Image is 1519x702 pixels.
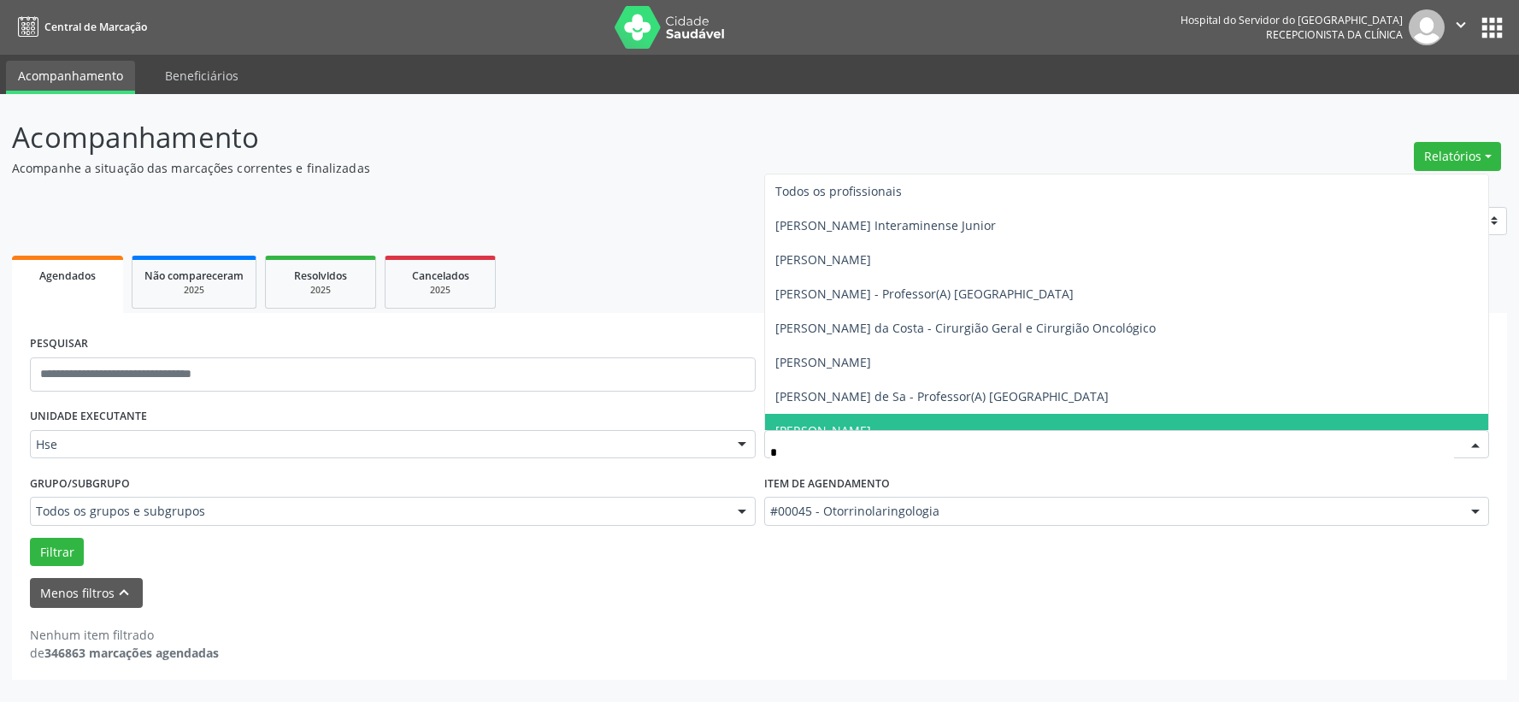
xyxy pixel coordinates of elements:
[30,538,84,567] button: Filtrar
[39,268,96,283] span: Agendados
[1477,13,1507,43] button: apps
[764,470,890,497] label: Item de agendamento
[775,286,1074,302] span: [PERSON_NAME] - Professor(A) [GEOGRAPHIC_DATA]
[775,217,996,233] span: [PERSON_NAME] Interaminense Junior
[12,116,1058,159] p: Acompanhamento
[36,436,721,453] span: Hse
[770,503,1455,520] span: #00045 - Otorrinolaringologia
[775,422,871,439] span: [PERSON_NAME]
[775,183,902,199] span: Todos os profissionais
[30,578,143,608] button: Menos filtroskeyboard_arrow_up
[6,61,135,94] a: Acompanhamento
[12,13,147,41] a: Central de Marcação
[115,583,133,602] i: keyboard_arrow_up
[30,331,88,357] label: PESQUISAR
[1451,15,1470,34] i: 
[278,284,363,297] div: 2025
[775,251,871,268] span: [PERSON_NAME]
[144,268,244,283] span: Não compareceram
[30,404,147,430] label: UNIDADE EXECUTANTE
[30,626,219,644] div: Nenhum item filtrado
[44,645,219,661] strong: 346863 marcações agendadas
[1409,9,1445,45] img: img
[412,268,469,283] span: Cancelados
[775,354,871,370] span: [PERSON_NAME]
[1445,9,1477,45] button: 
[30,470,130,497] label: Grupo/Subgrupo
[1266,27,1403,42] span: Recepcionista da clínica
[775,388,1109,404] span: [PERSON_NAME] de Sa - Professor(A) [GEOGRAPHIC_DATA]
[775,320,1156,336] span: [PERSON_NAME] da Costa - Cirurgião Geral e Cirurgião Oncológico
[36,503,721,520] span: Todos os grupos e subgrupos
[294,268,347,283] span: Resolvidos
[30,644,219,662] div: de
[1180,13,1403,27] div: Hospital do Servidor do [GEOGRAPHIC_DATA]
[144,284,244,297] div: 2025
[1414,142,1501,171] button: Relatórios
[153,61,250,91] a: Beneficiários
[12,159,1058,177] p: Acompanhe a situação das marcações correntes e finalizadas
[397,284,483,297] div: 2025
[44,20,147,34] span: Central de Marcação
